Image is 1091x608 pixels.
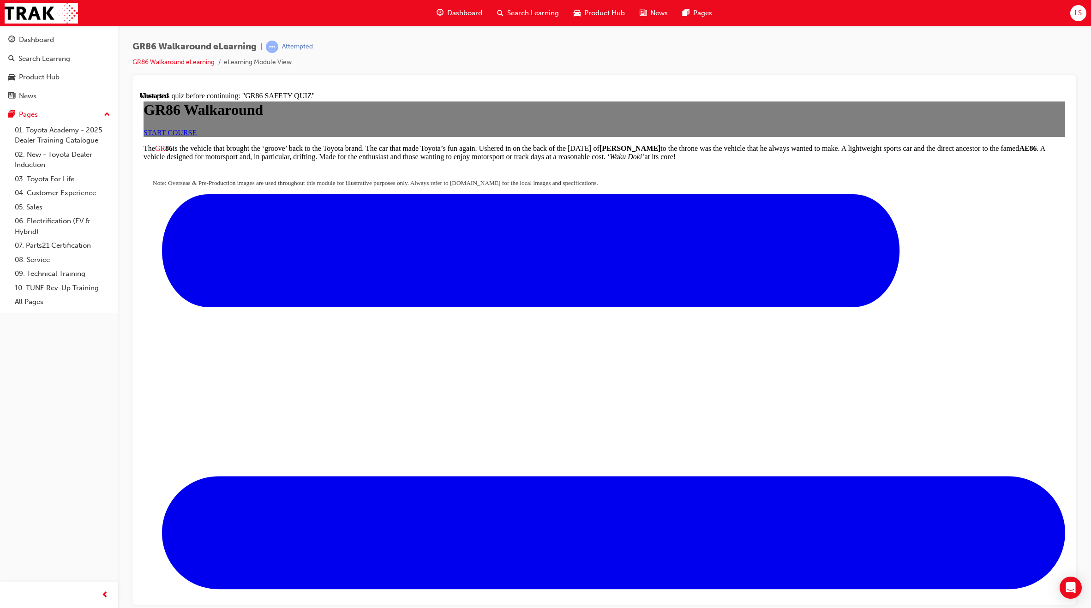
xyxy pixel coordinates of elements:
div: Open Intercom Messenger [1060,577,1082,599]
span: Search Learning [507,8,559,18]
span: car-icon [574,7,581,19]
a: 07. Parts21 Certification [11,238,114,253]
strong: AE86 [879,53,897,60]
li: eLearning Module View [224,57,292,68]
strong: 86 [25,53,33,60]
span: up-icon [104,109,110,121]
a: 03. Toyota For Life [11,172,114,186]
a: GR86 Walkaround eLearning [132,58,215,66]
span: guage-icon [8,36,15,44]
span: learningRecordVerb_ATTEMPT-icon [266,41,278,53]
span: pages-icon [8,111,15,119]
h1: GR86 Walkaround [4,10,925,27]
img: Trak [5,3,78,24]
span: GR86 Walkaround eLearning [132,42,257,52]
a: News [4,88,114,105]
a: 05. Sales [11,200,114,215]
a: All Pages [11,295,114,309]
span: News [650,8,668,18]
a: car-iconProduct Hub [566,4,632,23]
div: Search Learning [18,54,70,64]
a: news-iconNews [632,4,675,23]
a: pages-iconPages [675,4,719,23]
div: Attempted [282,42,313,51]
span: search-icon [8,55,15,63]
a: 01. Toyota Academy - 2025 Dealer Training Catalogue [11,123,114,148]
span: car-icon [8,73,15,82]
span: prev-icon [102,590,108,601]
div: Pages [19,109,38,120]
strong: [PERSON_NAME] [460,53,521,60]
a: Product Hub [4,69,114,86]
span: guage-icon [437,7,444,19]
span: Note: Overseas & Pre-Production images are used throughout this module for illustrative purposes ... [13,88,458,95]
span: news-icon [640,7,647,19]
div: News [19,91,36,101]
a: Dashboard [4,31,114,48]
a: Search Learning [4,50,114,67]
span: Product Hub [584,8,625,18]
a: search-iconSearch Learning [490,4,566,23]
span: GR [15,53,25,60]
em: Waku Doki’ [470,61,504,69]
a: 08. Service [11,253,114,267]
a: 04. Customer Experience [11,186,114,200]
a: 10. TUNE Rev-Up Training [11,281,114,295]
span: | [260,42,262,52]
a: 06. Electrification (EV & Hybrid) [11,214,114,238]
span: news-icon [8,92,15,101]
button: Pages [4,106,114,123]
a: 09. Technical Training [11,267,114,281]
span: The [4,53,15,60]
div: Product Hub [19,72,60,83]
span: is the vehicle that brought the ‘groove’ back to the Toyota brand. The car that made Toyota’s fun... [4,53,905,69]
span: Pages [693,8,712,18]
span: pages-icon [683,7,689,19]
a: guage-iconDashboard [429,4,490,23]
span: Dashboard [447,8,482,18]
button: LS [1070,5,1086,21]
a: 02. New - Toyota Dealer Induction [11,148,114,172]
a: START COURSE [4,37,57,45]
span: search-icon [497,7,504,19]
button: DashboardSearch LearningProduct HubNews [4,30,114,106]
span: LS [1074,8,1082,18]
div: Dashboard [19,35,54,45]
